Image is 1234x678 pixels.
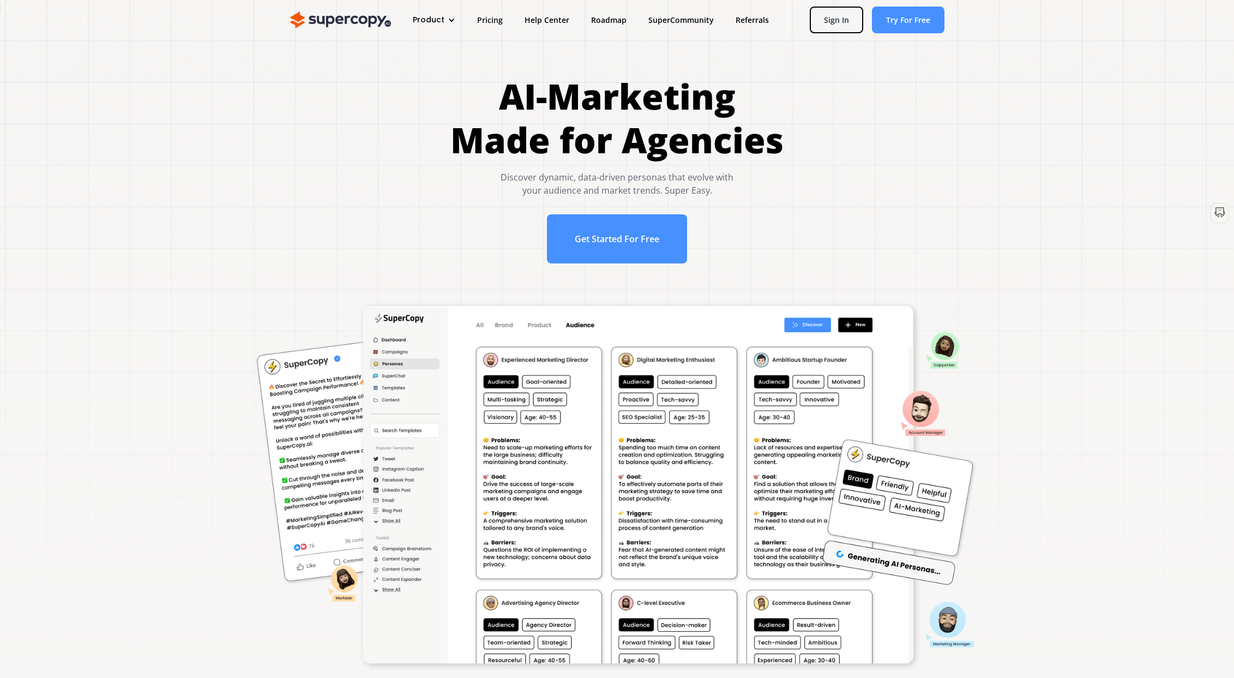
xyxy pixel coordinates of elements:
[413,14,444,26] div: Product
[466,10,514,30] a: Pricing
[450,75,784,162] h1: AI-Marketing Made for Agencies
[872,7,944,33] a: Try For Free
[637,10,725,30] a: SuperCommunity
[402,10,466,30] div: Product
[450,171,784,197] div: Discover dynamic, data-driven personas that evolve with your audience and market trends. Super Easy.
[725,10,780,30] a: Referrals
[514,10,580,30] a: Help Center
[580,10,637,30] a: Roadmap
[547,214,687,263] a: Get Started For Free
[810,7,863,33] a: Sign In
